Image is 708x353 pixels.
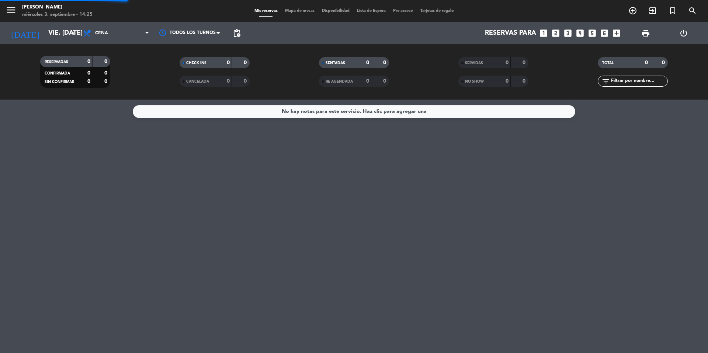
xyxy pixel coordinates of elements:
i: arrow_drop_down [69,29,77,38]
span: TOTAL [602,61,614,65]
strong: 0 [523,79,527,84]
span: SIN CONFIRMAR [45,80,74,84]
i: looks_6 [600,28,609,38]
i: looks_two [551,28,560,38]
span: Mapa de mesas [281,9,318,13]
span: pending_actions [232,29,241,38]
strong: 0 [104,79,109,84]
div: LOG OUT [664,22,702,44]
button: menu [6,4,17,18]
strong: 0 [87,59,90,64]
i: search [688,6,697,15]
span: Tarjetas de regalo [417,9,458,13]
strong: 0 [383,60,388,65]
span: Reservas para [485,30,536,37]
span: CONFIRMADA [45,72,70,75]
span: SERVIDAS [465,61,483,65]
strong: 0 [506,60,509,65]
span: Pre-acceso [389,9,417,13]
strong: 0 [366,79,369,84]
input: Filtrar por nombre... [610,77,667,85]
strong: 0 [87,70,90,76]
div: No hay notas para este servicio. Haz clic para agregar una [282,107,427,116]
div: miércoles 3. septiembre - 14:25 [22,11,93,18]
i: turned_in_not [668,6,677,15]
strong: 0 [87,79,90,84]
span: CHECK INS [186,61,206,65]
i: menu [6,4,17,15]
i: power_settings_new [679,29,688,38]
i: looks_5 [587,28,597,38]
i: add_circle_outline [628,6,637,15]
strong: 0 [244,60,248,65]
span: NO SHOW [465,80,484,83]
strong: 0 [244,79,248,84]
strong: 0 [523,60,527,65]
i: filter_list [601,77,610,86]
span: CANCELADA [186,80,209,83]
strong: 0 [383,79,388,84]
span: Disponibilidad [318,9,353,13]
i: looks_one [539,28,548,38]
strong: 0 [366,60,369,65]
strong: 0 [104,59,109,64]
span: RESERVADAS [45,60,68,64]
i: looks_4 [575,28,585,38]
span: print [641,29,650,38]
strong: 0 [104,70,109,76]
strong: 0 [227,60,230,65]
i: exit_to_app [648,6,657,15]
strong: 0 [506,79,509,84]
span: SENTADAS [326,61,345,65]
span: RE AGENDADA [326,80,353,83]
i: add_box [612,28,621,38]
span: Mis reservas [251,9,281,13]
strong: 0 [227,79,230,84]
strong: 0 [662,60,666,65]
strong: 0 [645,60,648,65]
div: [PERSON_NAME] [22,4,93,11]
i: [DATE] [6,25,45,41]
i: looks_3 [563,28,573,38]
span: Cena [95,31,108,36]
span: Lista de Espera [353,9,389,13]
